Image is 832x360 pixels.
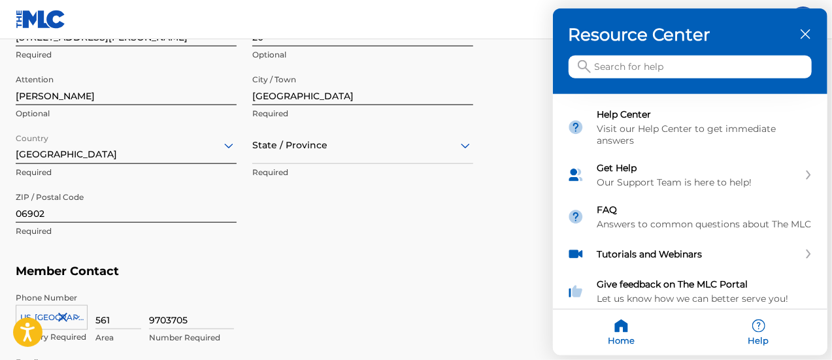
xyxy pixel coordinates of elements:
[805,171,812,180] svg: expand
[553,154,827,196] div: Get Help
[578,60,591,73] svg: icon
[597,293,813,304] div: Let us know how we can better serve you!
[567,246,584,263] img: module icon
[567,119,584,136] img: module icon
[805,250,812,259] svg: expand
[567,208,584,225] img: module icon
[597,218,813,230] div: Answers to common questions about The MLC
[567,167,584,184] img: module icon
[597,204,813,216] div: FAQ
[799,28,812,41] div: close resource center
[553,196,827,238] div: FAQ
[597,162,799,174] div: Get Help
[553,310,690,355] div: Home
[569,56,812,78] input: Search for help
[597,278,813,290] div: Give feedback on The MLC Portal
[553,94,827,312] div: Resource center home modules
[553,270,827,312] div: Give feedback on The MLC Portal
[597,176,799,188] div: Our Support Team is here to help!
[597,123,813,146] div: Visit our Help Center to get immediate answers
[553,101,827,154] div: Help Center
[597,108,813,120] div: Help Center
[690,310,827,355] div: Help
[569,24,812,45] h3: Resource Center
[553,94,827,312] div: entering resource center home
[567,283,584,300] img: module icon
[553,238,827,270] div: Tutorials and Webinars
[597,248,799,260] div: Tutorials and Webinars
